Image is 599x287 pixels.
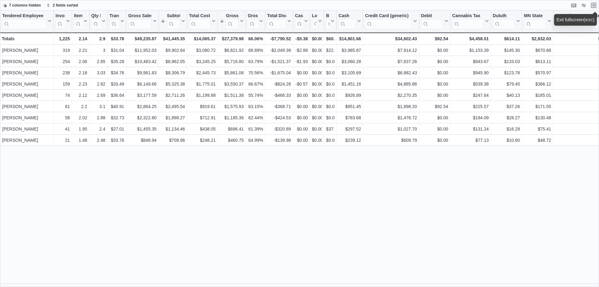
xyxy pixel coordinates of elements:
[365,80,417,88] div: $4,885.86
[74,92,87,99] div: 2.12
[74,125,87,133] div: 1.95
[452,13,489,29] button: Cannabis Tax
[338,13,356,29] div: Cash
[312,13,317,19] div: Loyalty Redemptions
[452,69,489,77] div: $945.90
[295,13,303,29] div: Cashback
[128,103,157,110] div: $2,864.25
[74,80,87,88] div: 2.23
[161,35,185,42] div: $41,445.35
[2,13,46,29] div: Tendered Employee
[128,125,157,133] div: $1,455.35
[220,136,244,144] div: $460.75
[189,58,216,65] div: $3,245.25
[452,136,489,144] div: $77.13
[2,114,51,121] div: [PERSON_NAME]
[493,125,520,133] div: $16.29
[312,103,322,110] div: $0.00
[267,125,291,133] div: -$320.89
[189,47,216,54] div: $3,080.72
[524,69,551,77] div: $570.97
[365,125,417,133] div: $1,027.70
[338,35,361,42] div: $14,801.66
[312,114,322,121] div: $0.00
[524,58,551,65] div: $613.11
[74,136,87,144] div: 1.48
[580,2,587,9] button: Display options
[189,13,211,29] div: Total Cost
[161,47,185,54] div: $9,902.64
[110,125,124,133] div: $27.01
[365,13,412,19] div: Credit Card (generic)
[421,58,448,65] div: $0.00
[2,47,51,54] div: [PERSON_NAME]
[248,13,263,29] button: Gross Margin
[493,80,520,88] div: $79.45
[248,13,258,29] div: Gross Margin
[421,136,448,144] div: $0.00
[312,58,322,65] div: $0.00
[220,114,244,121] div: $1,185.36
[128,13,152,29] div: Gross Sales
[44,2,80,9] button: 2 fields sorted
[189,80,216,88] div: $1,775.01
[2,136,51,144] div: [PERSON_NAME]
[128,80,157,88] div: $6,149.66
[248,125,263,133] div: 61.39%
[312,13,322,29] button: Loyalty Redemptions
[161,92,185,99] div: $2,711.26
[452,47,489,54] div: $1,153.39
[267,69,291,77] div: -$1,675.04
[220,47,244,54] div: $6,821.92
[161,114,185,121] div: $1,898.27
[220,13,244,29] button: Gross Profit
[326,13,329,19] div: B2B Wholesale
[91,47,105,54] div: 3
[248,136,263,144] div: 64.99%
[452,92,489,99] div: $247.64
[220,58,244,65] div: $5,716.80
[338,114,361,121] div: $783.68
[56,136,70,144] div: 21
[110,13,119,29] div: Transaction Average
[91,13,100,19] div: Qty Per Transaction
[295,47,308,54] div: -$2.88
[312,47,322,54] div: $0.00
[493,92,520,99] div: $40.13
[128,136,157,144] div: $848.94
[365,136,417,144] div: $609.79
[110,69,124,77] div: $34.76
[585,17,593,22] kbd: esc
[74,35,87,42] div: 2.14
[267,13,286,29] div: Total Discount
[312,136,322,144] div: $0.00
[74,58,87,65] div: 2.06
[338,58,361,65] div: $3,060.28
[421,35,448,42] div: $92.54
[56,103,70,110] div: 61
[365,58,417,65] div: $7,637.26
[421,13,448,29] button: Debit
[74,13,82,29] div: Items Per Transaction
[452,103,489,110] div: $225.57
[452,13,484,29] div: Cannabis Tax
[493,47,520,54] div: $145.30
[326,69,334,77] div: $0.00
[220,35,244,42] div: $27,379.98
[248,69,263,77] div: 70.56%
[91,114,105,121] div: 2.88
[421,13,443,19] div: Debit
[493,13,515,29] div: Duluth
[248,58,263,65] div: 63.79%
[248,103,263,110] div: 63.15%
[167,13,180,29] div: Subtotal
[110,35,124,42] div: $33.78
[295,125,308,133] div: $0.00
[267,58,291,65] div: -$1,521.37
[161,69,185,77] div: $8,306.79
[128,114,157,121] div: $2,322.80
[91,13,105,29] button: Qty Per Transaction
[53,3,78,8] span: 2 fields sorted
[365,13,417,29] button: Credit Card (generic)
[493,114,520,121] div: $28.27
